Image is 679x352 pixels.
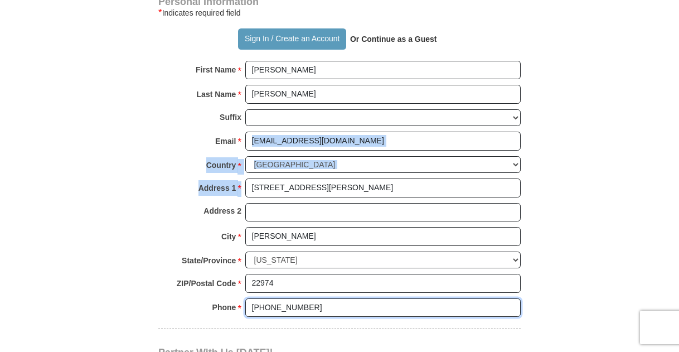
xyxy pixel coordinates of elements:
strong: First Name [196,62,236,78]
strong: Address 2 [203,203,241,219]
div: Indicates required field [158,6,521,20]
strong: City [221,229,236,244]
strong: Email [215,133,236,149]
strong: Address 1 [198,180,236,196]
strong: State/Province [182,253,236,268]
strong: Country [206,157,236,173]
button: Sign In / Create an Account [238,28,346,50]
strong: ZIP/Postal Code [177,276,236,291]
strong: Phone [212,300,236,315]
strong: Or Continue as a Guest [350,35,437,44]
strong: Suffix [220,109,241,125]
strong: Last Name [197,86,236,102]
